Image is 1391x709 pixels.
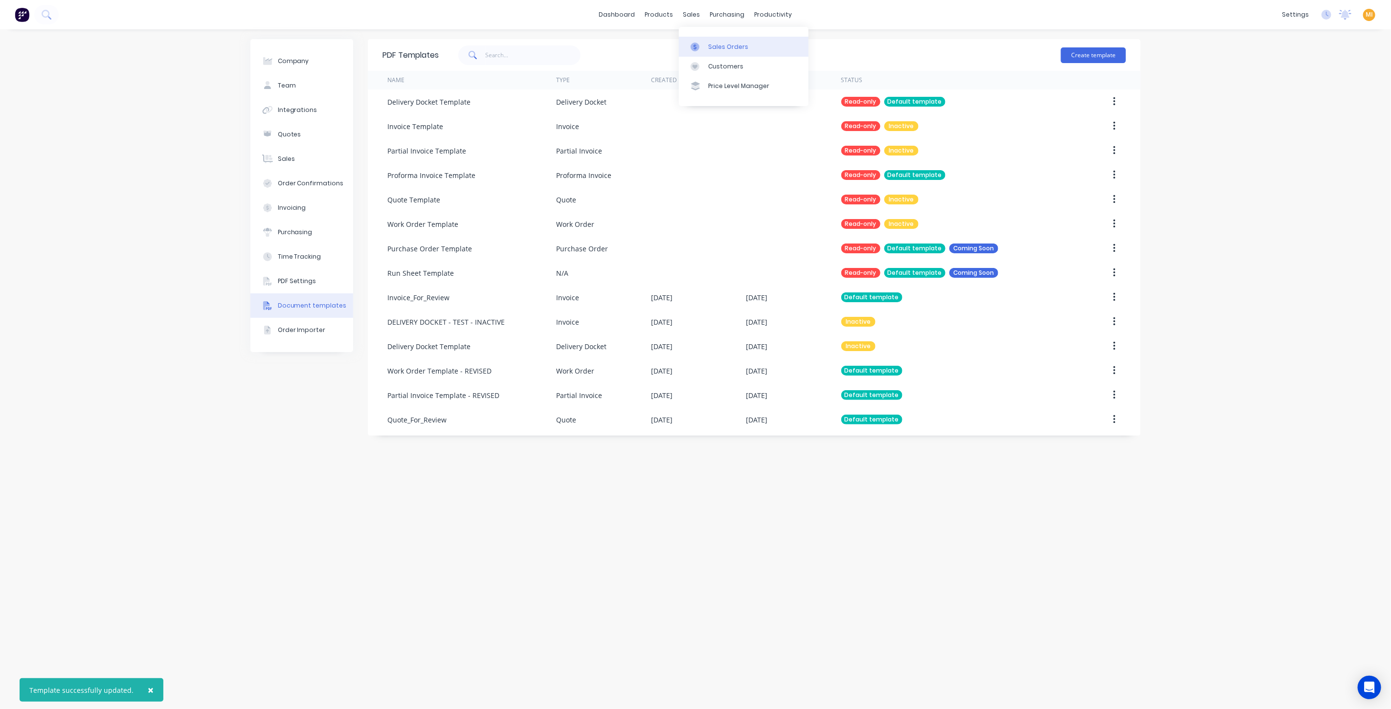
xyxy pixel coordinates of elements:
[841,390,902,400] div: Default template
[1277,7,1314,22] div: settings
[746,341,767,352] div: [DATE]
[746,390,767,400] div: [DATE]
[651,292,673,303] div: [DATE]
[148,683,154,697] span: ×
[278,326,326,334] div: Order Importer
[278,179,344,188] div: Order Confirmations
[841,121,880,131] div: Read-only
[1358,676,1381,699] div: Open Intercom Messenger
[250,196,353,220] button: Invoicing
[250,171,353,196] button: Order Confirmations
[387,366,492,376] div: Work Order Template - REVISED
[138,678,163,702] button: Close
[841,292,902,302] div: Default template
[884,268,945,278] div: Default template
[705,7,750,22] div: purchasing
[278,57,309,66] div: Company
[708,43,748,51] div: Sales Orders
[278,228,313,237] div: Purchasing
[556,292,579,303] div: Invoice
[387,268,454,278] div: Run Sheet Template
[841,415,902,424] div: Default template
[1366,10,1373,19] span: MI
[746,415,767,425] div: [DATE]
[841,76,863,85] div: Status
[746,292,767,303] div: [DATE]
[556,146,602,156] div: Partial Invoice
[949,268,998,278] div: Coming Soon
[278,277,316,286] div: PDF Settings
[556,317,579,327] div: Invoice
[278,252,321,261] div: Time Tracking
[387,292,449,303] div: Invoice_For_Review
[250,318,353,342] button: Order Importer
[841,170,880,180] div: Read-only
[250,122,353,147] button: Quotes
[651,390,673,400] div: [DATE]
[556,170,611,180] div: Proforma Invoice
[884,146,919,155] div: Inactive
[841,195,880,204] div: Read-only
[387,317,505,327] div: DELIVERY DOCKET - TEST - INACTIVE
[387,219,458,229] div: Work Order Template
[486,45,581,65] input: Search...
[841,244,880,253] div: Read-only
[556,415,576,425] div: Quote
[556,121,579,132] div: Invoice
[387,390,499,400] div: Partial Invoice Template - REVISED
[387,97,471,107] div: Delivery Docket Template
[750,7,797,22] div: productivity
[841,146,880,155] div: Read-only
[278,155,295,163] div: Sales
[387,244,472,254] div: Purchase Order Template
[250,220,353,244] button: Purchasing
[841,219,880,229] div: Read-only
[556,219,594,229] div: Work Order
[884,97,945,107] div: Default template
[556,390,602,400] div: Partial Invoice
[250,73,353,98] button: Team
[278,301,347,310] div: Document templates
[708,82,769,90] div: Price Level Manager
[278,203,306,212] div: Invoicing
[679,76,808,96] a: Price Level Manager
[387,146,466,156] div: Partial Invoice Template
[250,147,353,171] button: Sales
[382,49,439,61] div: PDF Templates
[884,219,919,229] div: Inactive
[651,317,673,327] div: [DATE]
[278,106,317,114] div: Integrations
[250,49,353,73] button: Company
[884,170,945,180] div: Default template
[250,293,353,318] button: Document templates
[1061,47,1126,63] button: Create template
[746,317,767,327] div: [DATE]
[278,81,296,90] div: Team
[594,7,640,22] a: dashboard
[556,97,606,107] div: Delivery Docket
[884,195,919,204] div: Inactive
[841,268,880,278] div: Read-only
[387,76,404,85] div: Name
[556,366,594,376] div: Work Order
[278,130,301,139] div: Quotes
[387,195,440,205] div: Quote Template
[679,57,808,76] a: Customers
[884,244,945,253] div: Default template
[250,244,353,269] button: Time Tracking
[556,268,568,278] div: N/A
[678,7,705,22] div: sales
[387,170,475,180] div: Proforma Invoice Template
[651,341,673,352] div: [DATE]
[841,366,902,376] div: Default template
[640,7,678,22] div: products
[949,244,998,253] div: Coming Soon
[387,341,471,352] div: Delivery Docket Template
[708,62,743,71] div: Customers
[746,366,767,376] div: [DATE]
[250,269,353,293] button: PDF Settings
[884,121,919,131] div: Inactive
[556,76,570,85] div: Type
[556,195,576,205] div: Quote
[651,415,673,425] div: [DATE]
